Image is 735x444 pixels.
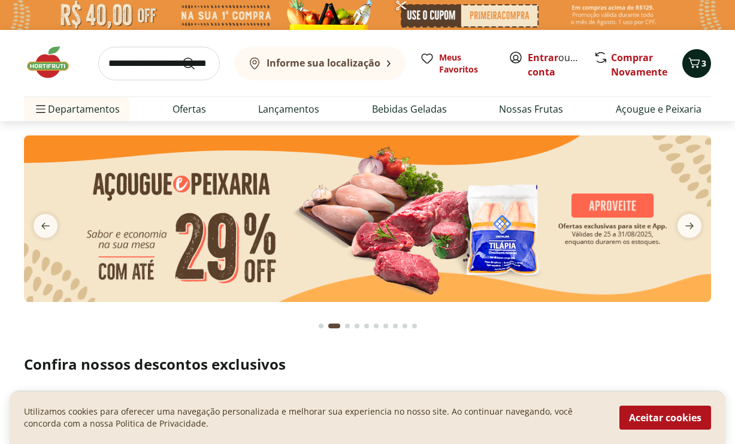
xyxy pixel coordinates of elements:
[173,102,206,116] a: Ofertas
[420,52,494,75] a: Meus Favoritos
[611,51,667,78] a: Comprar Novamente
[343,312,352,340] button: Go to page 3 from fs-carousel
[391,312,400,340] button: Go to page 8 from fs-carousel
[352,312,362,340] button: Go to page 4 from fs-carousel
[616,102,701,116] a: Açougue e Peixaria
[34,95,120,123] span: Departamentos
[326,312,343,340] button: Current page from fs-carousel
[24,406,605,430] p: Utilizamos cookies para oferecer uma navegação personalizada e melhorar sua experiencia no nosso ...
[410,312,419,340] button: Go to page 10 from fs-carousel
[24,135,711,302] img: açougue
[182,56,210,71] button: Submit Search
[499,102,563,116] a: Nossas Frutas
[701,58,706,69] span: 3
[668,214,711,238] button: next
[24,355,711,374] h2: Confira nossos descontos exclusivos
[98,47,220,80] input: search
[234,47,406,80] button: Informe sua localização
[267,56,380,70] b: Informe sua localização
[34,95,48,123] button: Menu
[528,50,581,79] span: ou
[439,52,494,75] span: Meus Favoritos
[362,312,371,340] button: Go to page 5 from fs-carousel
[316,312,326,340] button: Go to page 1 from fs-carousel
[371,312,381,340] button: Go to page 6 from fs-carousel
[619,406,711,430] button: Aceitar cookies
[381,312,391,340] button: Go to page 7 from fs-carousel
[24,44,84,80] img: Hortifruti
[258,102,319,116] a: Lançamentos
[400,312,410,340] button: Go to page 9 from fs-carousel
[372,102,447,116] a: Bebidas Geladas
[24,214,67,238] button: previous
[682,49,711,78] button: Carrinho
[528,51,558,64] a: Entrar
[528,51,594,78] a: Criar conta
